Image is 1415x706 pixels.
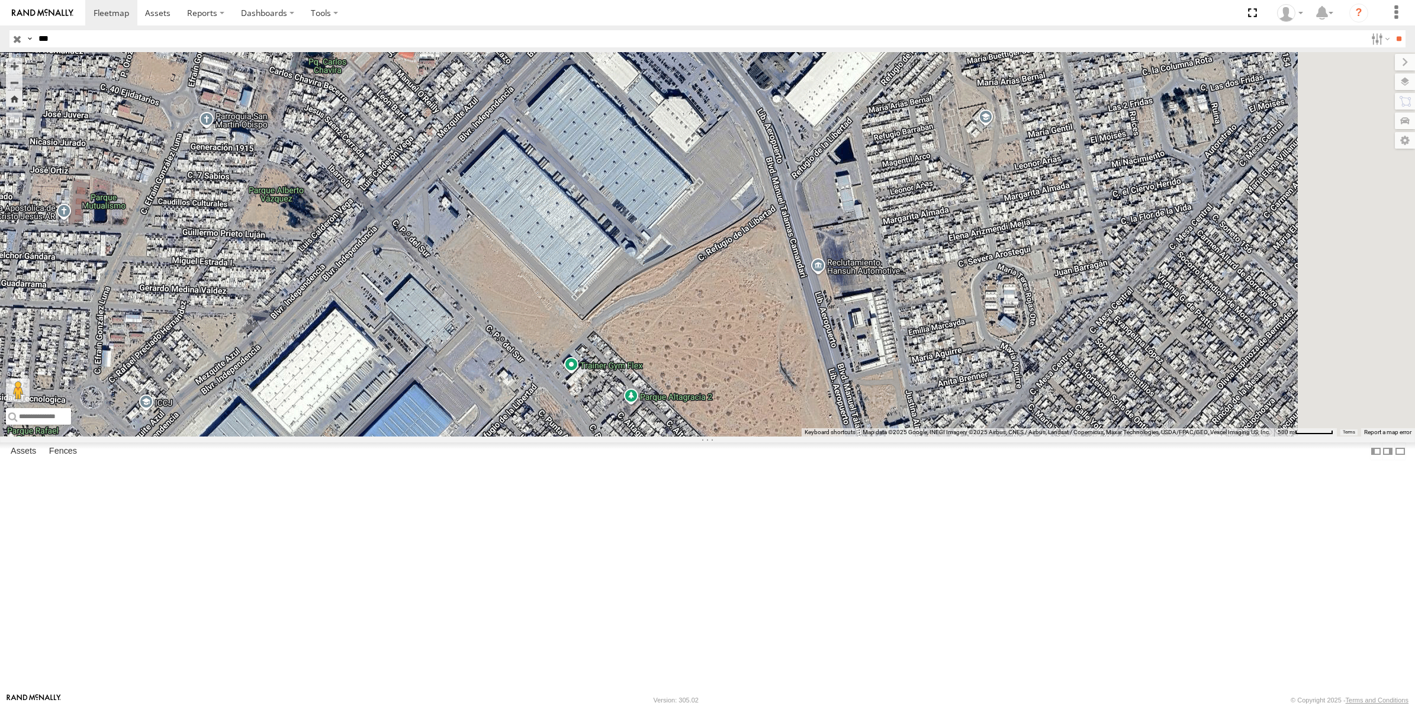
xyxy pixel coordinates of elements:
[1291,697,1408,704] div: © Copyright 2025 -
[25,30,34,47] label: Search Query
[1349,4,1368,23] i: ?
[1370,442,1382,460] label: Dock Summary Table to the Left
[6,378,30,402] button: Drag Pegman onto the map to open Street View
[6,113,22,129] label: Measure
[43,443,83,460] label: Fences
[1278,429,1295,435] span: 500 m
[6,91,22,107] button: Zoom Home
[863,429,1271,435] span: Map data ©2025 Google, INEGI Imagery ©2025 Airbus, CNES / Airbus, Landsat / Copernicus, Maxar Tec...
[1273,4,1307,22] div: Roberto Garcia
[1395,132,1415,149] label: Map Settings
[1346,697,1408,704] a: Terms and Conditions
[654,697,699,704] div: Version: 305.02
[12,9,73,17] img: rand-logo.svg
[7,694,61,706] a: Visit our Website
[6,74,22,91] button: Zoom out
[1366,30,1392,47] label: Search Filter Options
[805,428,856,437] button: Keyboard shortcuts
[6,58,22,74] button: Zoom in
[1382,442,1394,460] label: Dock Summary Table to the Right
[1343,430,1355,435] a: Terms
[1274,428,1337,437] button: Map Scale: 500 m per 61 pixels
[1394,442,1406,460] label: Hide Summary Table
[1364,429,1411,435] a: Report a map error
[5,443,42,460] label: Assets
